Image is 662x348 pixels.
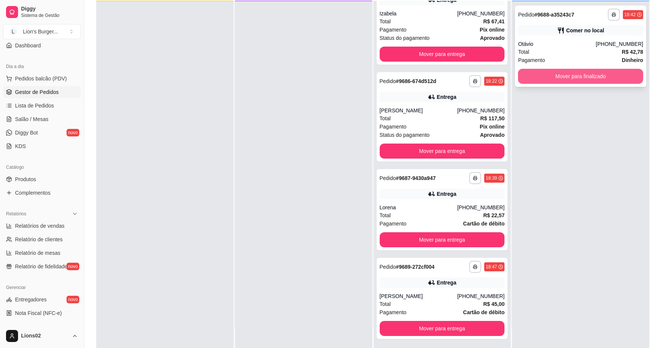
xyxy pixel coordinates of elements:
a: Relatórios de vendas [3,220,81,232]
a: DiggySistema de Gestão [3,3,81,21]
span: Pagamento [380,26,407,34]
strong: Pix online [480,27,504,33]
span: Sistema de Gestão [21,12,78,18]
span: Diggy Bot [15,129,38,136]
strong: # 9689-272cf004 [396,264,435,270]
strong: R$ 22,57 [483,212,504,218]
span: Entregadores [15,296,47,303]
span: Produtos [15,176,36,183]
span: Pagamento [380,219,407,228]
a: Produtos [3,173,81,185]
div: Gerenciar [3,281,81,294]
div: [PHONE_NUMBER] [457,292,504,300]
button: Mover para entrega [380,232,505,247]
div: Otávio [518,40,596,48]
strong: R$ 117,50 [480,115,505,121]
span: Gestor de Pedidos [15,88,59,96]
span: Pagamento [380,308,407,316]
span: KDS [15,142,26,150]
a: Dashboard [3,39,81,51]
button: Pedidos balcão (PDV) [3,73,81,85]
strong: R$ 45,00 [483,301,504,307]
strong: aprovado [480,35,504,41]
div: [PHONE_NUMBER] [457,107,504,114]
span: Total [380,114,391,123]
a: KDS [3,140,81,152]
strong: R$ 67,41 [483,18,504,24]
span: Relatórios de vendas [15,222,65,230]
span: Status do pagamento [380,34,430,42]
a: Relatório de mesas [3,247,81,259]
button: Mover para entrega [380,47,505,62]
span: Relatórios [6,211,26,217]
button: Mover para entrega [380,321,505,336]
span: Nota Fiscal (NFC-e) [15,309,62,317]
a: Gestor de Pedidos [3,86,81,98]
div: 18:39 [486,175,497,181]
strong: # 9686-674d512d [396,78,436,84]
div: Comer no local [566,27,604,34]
span: Pedido [380,175,396,181]
span: Dashboard [15,42,41,49]
strong: Cartão de débito [463,309,504,315]
a: Salão / Mesas [3,113,81,125]
div: [PHONE_NUMBER] [457,10,504,17]
div: Entrega [437,190,456,198]
a: Entregadoresnovo [3,294,81,306]
strong: Dinheiro [622,57,643,63]
div: Lion's Burger ... [23,28,58,35]
span: Relatório de clientes [15,236,63,243]
strong: R$ 42,78 [622,49,643,55]
span: Pedidos balcão (PDV) [15,75,67,82]
span: Lista de Pedidos [15,102,54,109]
span: Relatório de mesas [15,249,61,257]
div: Dia a dia [3,61,81,73]
a: Lista de Pedidos [3,100,81,112]
span: Diggy [21,6,78,12]
div: [PHONE_NUMBER] [596,40,643,48]
strong: Cartão de débito [463,221,504,227]
span: Pagamento [380,123,407,131]
span: Controle de caixa [15,323,56,330]
div: 18:42 [624,12,636,18]
div: Entrega [437,93,456,101]
div: [PHONE_NUMBER] [457,204,504,211]
a: Relatório de fidelidadenovo [3,260,81,272]
a: Controle de caixa [3,321,81,333]
div: Entrega [437,279,456,286]
span: Total [380,300,391,308]
div: Izabela [380,10,457,17]
span: Total [380,211,391,219]
span: Salão / Mesas [15,115,48,123]
span: Pedido [518,12,535,18]
span: Pagamento [518,56,545,64]
button: Mover para finalizado [518,69,643,84]
span: Total [518,48,529,56]
strong: aprovado [480,132,504,138]
a: Diggy Botnovo [3,127,81,139]
span: Lions02 [21,333,69,339]
span: L [9,28,17,35]
span: Pedido [380,264,396,270]
span: Pedido [380,78,396,84]
strong: # 9688-a35243c7 [535,12,574,18]
span: Total [380,17,391,26]
strong: Pix online [480,124,504,130]
button: Select a team [3,24,81,39]
div: 18:47 [486,264,497,270]
a: Relatório de clientes [3,233,81,245]
span: Complementos [15,189,50,197]
div: 18:22 [486,78,497,84]
strong: # 9687-9430a947 [396,175,436,181]
div: [PERSON_NAME] [380,292,457,300]
div: Catálogo [3,161,81,173]
span: Relatório de fidelidade [15,263,67,270]
div: Lorena [380,204,457,211]
a: Complementos [3,187,81,199]
div: [PERSON_NAME] [380,107,457,114]
button: Lions02 [3,327,81,345]
button: Mover para entrega [380,144,505,159]
span: Status do pagamento [380,131,430,139]
a: Nota Fiscal (NFC-e) [3,307,81,319]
